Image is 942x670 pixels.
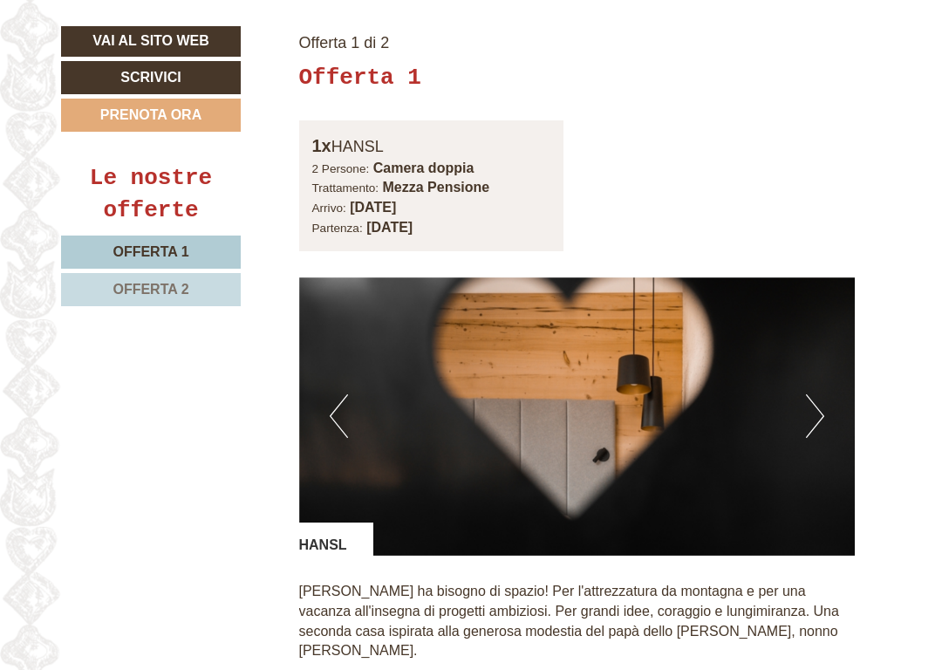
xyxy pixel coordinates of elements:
small: Arrivo: [312,202,346,215]
b: Mezza Pensione [383,180,490,195]
button: Previous [330,394,348,438]
b: 1x [312,136,331,155]
img: image [299,277,856,556]
b: [DATE] [350,200,396,215]
div: Le nostre offerte [61,162,241,227]
span: Offerta 2 [113,282,188,297]
span: Offerta 1 di 2 [299,34,390,51]
a: Scrivici [61,61,241,94]
small: 2 Persone: [312,162,370,175]
a: Vai al sito web [61,26,241,57]
small: Trattamento: [312,181,379,195]
div: HANSL [312,133,551,159]
div: Hotel Gasthof Jochele [26,50,264,64]
div: HANSL [299,523,373,556]
small: Partenza: [312,222,363,235]
div: Offerta 1 [299,62,421,94]
div: sabato [239,13,315,43]
b: Camera doppia [373,161,474,175]
button: Next [806,394,824,438]
a: Prenota ora [61,99,241,132]
b: [DATE] [366,220,413,235]
small: 09:56 [26,84,264,96]
div: Buon giorno, come possiamo aiutarla? [13,46,273,99]
button: Invia [463,457,555,490]
span: Offerta 1 [113,244,188,259]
